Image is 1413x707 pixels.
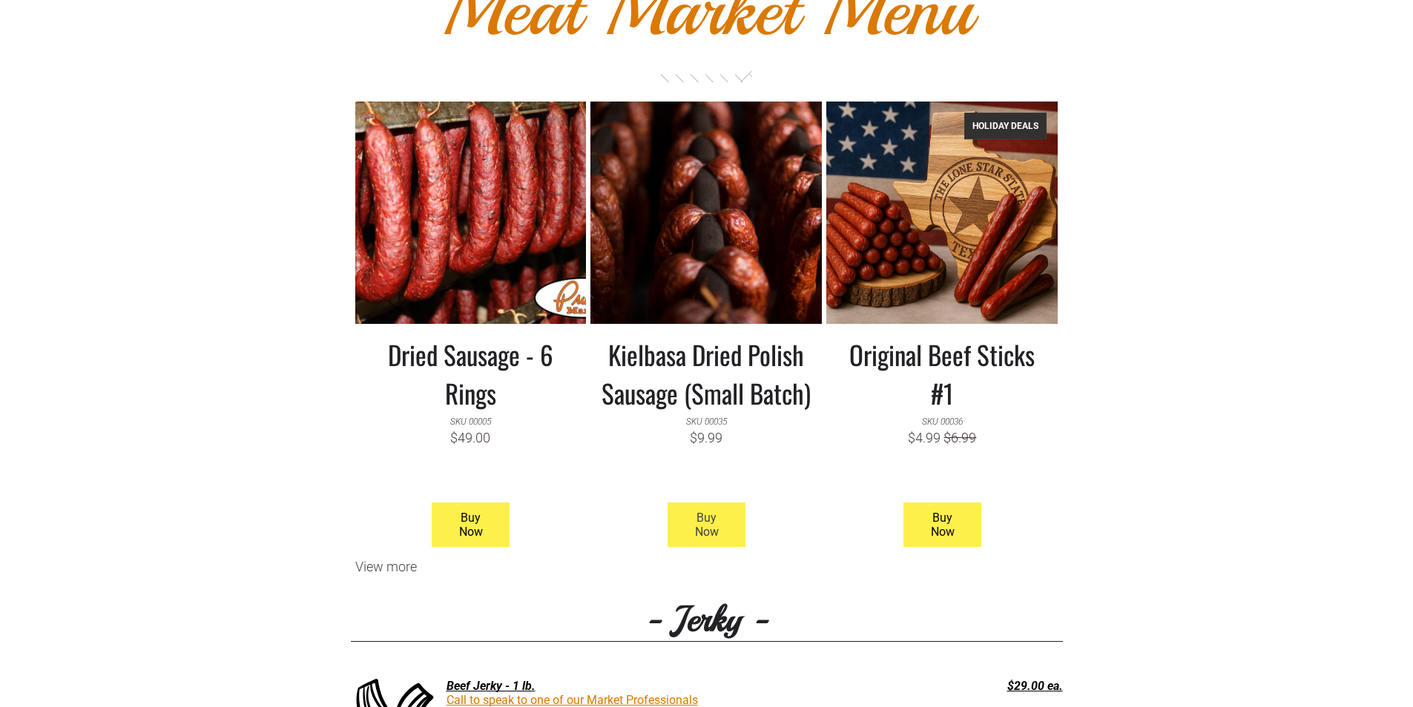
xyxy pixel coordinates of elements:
div: $29.00 ea. [920,679,1063,693]
div: $49.00 [450,428,490,445]
a: Buy Now [668,502,745,547]
h3: Kielbasa Dried Polish Sausage (Small Batch) [602,335,811,412]
span: Buy Now [670,503,744,546]
div: HOLIDAY DEALS [964,113,1047,139]
span: Buy Now [905,503,979,546]
div: SKU 00035 [686,412,727,428]
span: Buy Now [434,503,508,546]
div: $9.99 [690,428,722,445]
span: $4.99 [908,430,941,445]
a: Dried Sausage - 6 Rings SKU 00005 $49.00 [366,324,576,495]
div: SKU 00036 [922,412,963,428]
a: Kielbasa Dried Polish Sausage (Small Batch) SKU 00035 $9.99 [602,324,811,495]
h3: - Jerky - [351,597,1063,642]
a: Buy Now [432,502,510,547]
span: $6.99 [943,430,976,445]
div: View more [351,559,1063,574]
div: Beef Jerky - 1 lb. [351,679,913,693]
h3: Dried Sausage - 6 Rings [366,335,576,412]
h3: Original Beef Sticks #1 [837,335,1047,412]
a: Original Beef Sticks #1 SKU 00036 $4.99 $6.99 [837,324,1047,495]
div: SKU 00005 [450,412,491,428]
a: Call to speak to one of our Market Professionals [447,693,698,707]
a: Buy Now [903,502,981,547]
